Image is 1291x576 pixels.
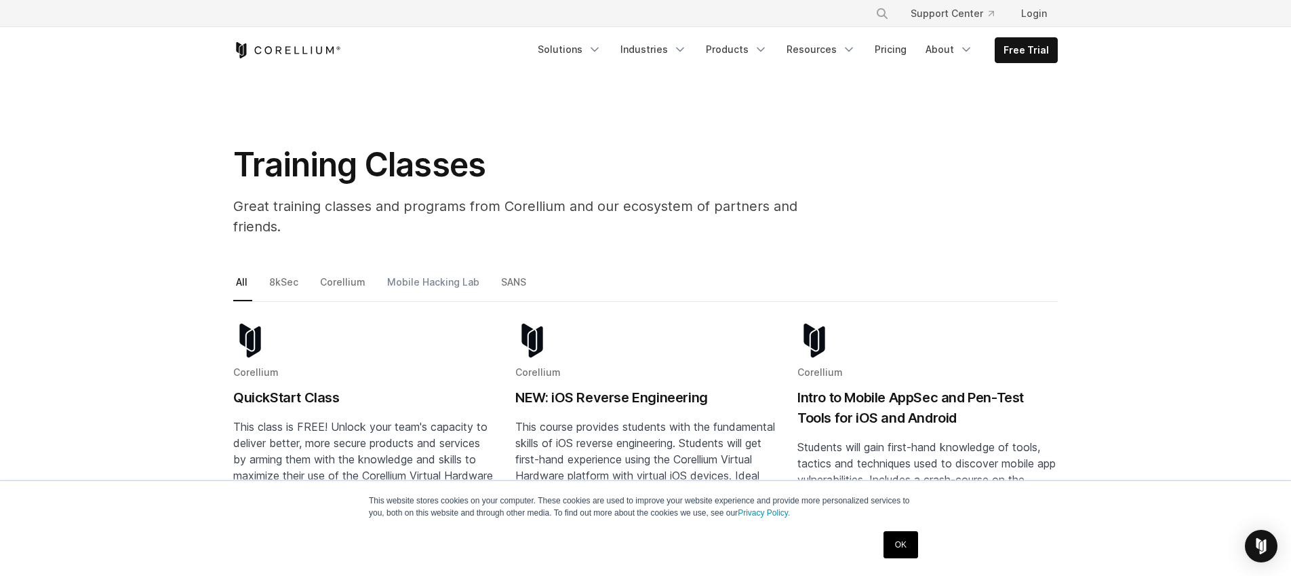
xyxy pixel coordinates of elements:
a: Resources [778,37,864,62]
a: Privacy Policy. [738,508,790,518]
h1: Training Classes [233,145,843,185]
a: All [233,273,252,302]
a: Corellium Home [233,42,341,58]
h2: NEW: iOS Reverse Engineering [515,387,776,408]
a: Industries [612,37,695,62]
a: Support Center [900,1,1005,26]
span: Corellium [515,366,561,378]
a: Free Trial [995,38,1057,62]
div: Navigation Menu [859,1,1058,26]
span: This class is FREE! Unlock your team's capacity to deliver better, more secure products and servi... [233,420,493,515]
p: Great training classes and programs from Corellium and our ecosystem of partners and friends. [233,196,843,237]
div: Open Intercom Messenger [1245,530,1277,562]
span: Corellium [233,366,279,378]
a: Mobile Hacking Lab [384,273,484,302]
p: This website stores cookies on your computer. These cookies are used to improve your website expe... [369,495,922,519]
a: About [917,37,981,62]
a: SANS [498,273,531,302]
a: Solutions [530,37,610,62]
img: corellium-logo-icon-dark [233,324,267,358]
a: OK [883,531,918,558]
button: Search [870,1,894,26]
h2: Intro to Mobile AppSec and Pen-Test Tools for iOS and Android [797,387,1058,428]
a: Products [698,37,776,62]
a: 8kSec [266,273,303,302]
img: corellium-logo-icon-dark [797,324,831,358]
a: Corellium [317,273,370,302]
div: Navigation Menu [530,37,1058,63]
img: corellium-logo-icon-dark [515,324,549,358]
a: Pricing [867,37,915,62]
a: Login [1010,1,1058,26]
p: This course provides students with the fundamental skills of iOS reverse engineering. Students wi... [515,419,776,533]
h2: QuickStart Class [233,387,494,408]
span: Students will gain first-hand knowledge of tools, tactics and techniques used to discover mobile ... [797,440,1056,552]
span: Corellium [797,366,843,378]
